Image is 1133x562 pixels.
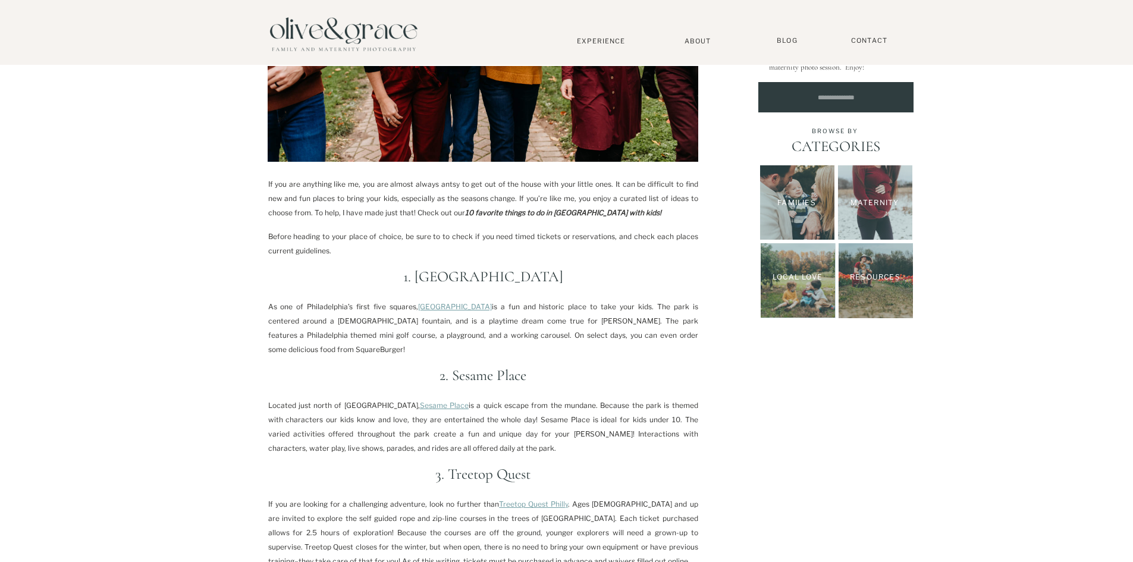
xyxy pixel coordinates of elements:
a: About [680,37,716,45]
a: Sesame Place [420,401,469,410]
p: CATEGORIES [771,137,901,155]
h2: 2. Sesame Place [268,366,698,384]
p: Before heading to your place of choice, be sure to to check if you need timed tickets or reservat... [268,230,698,258]
a: Resources [842,272,909,283]
a: Treetop Quest Philly [499,500,568,508]
p: If you are anything like me, you are almost always antsy to get out of the house with your little... [268,177,698,220]
h2: 3. Treetop Quest [268,465,698,483]
a: Maternity [840,197,909,210]
p: As one of Philadelphia’s first five squares, is a fun and historic place to take your kids. The p... [268,300,698,357]
a: Experience [562,37,641,45]
p: Located just north of [GEOGRAPHIC_DATA], is a quick escape from the mundane. Because the park is ... [268,398,698,456]
a: Local Love [765,272,831,282]
em: 10 favorite things to do in [GEOGRAPHIC_DATA] with kids! [465,208,661,217]
a: BLOG [773,36,802,45]
a: Contact [846,36,893,45]
p: browse by [783,127,887,134]
h2: 1. [GEOGRAPHIC_DATA] [268,268,698,285]
a: [GEOGRAPHIC_DATA] [418,302,492,311]
a: Families [760,197,834,208]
